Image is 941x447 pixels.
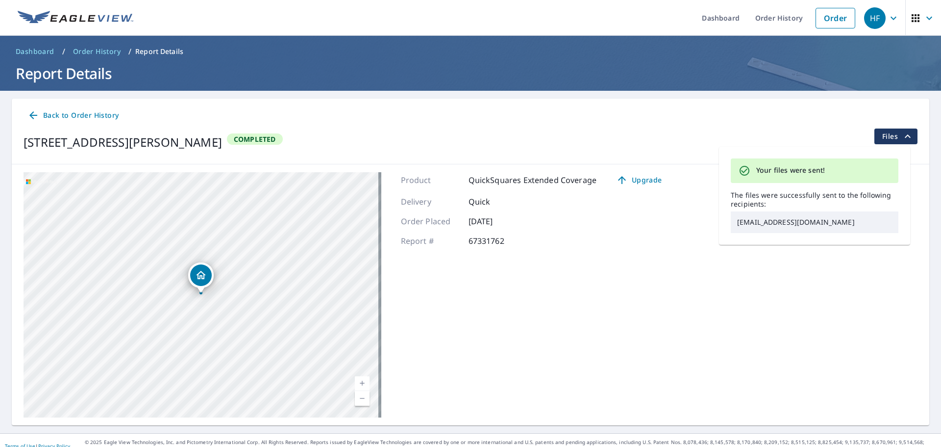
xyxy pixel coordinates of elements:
[12,44,58,59] a: Dashboard
[469,174,597,186] p: QuickSquares Extended Coverage
[731,191,898,209] p: The files were successfully sent to the following recipients:
[401,215,460,227] p: Order Placed
[882,131,914,142] span: Files
[355,376,370,391] a: Current Level 17, Zoom In
[469,215,527,227] p: [DATE]
[816,8,855,28] a: Order
[401,196,460,208] p: Delivery
[12,63,929,83] h1: Report Details
[188,263,214,293] div: Dropped pin, building 1, Residential property, 6716 Grand Blvd New Port Richey, FL 34652
[608,172,669,188] a: Upgrade
[135,47,183,56] p: Report Details
[18,11,133,26] img: EV Logo
[401,235,460,247] p: Report #
[16,47,54,56] span: Dashboard
[62,46,65,57] li: /
[614,174,664,186] span: Upgrade
[69,44,124,59] a: Order History
[864,7,886,29] div: HF
[874,129,917,144] button: filesDropdownBtn-67331762
[27,109,119,122] span: Back to Order History
[228,134,282,144] span: Completed
[355,391,370,406] a: Current Level 17, Zoom Out
[469,196,527,208] p: Quick
[24,133,222,151] div: [STREET_ADDRESS][PERSON_NAME]
[128,46,131,57] li: /
[756,161,825,180] div: Your files were sent!
[469,235,527,247] p: 67331762
[12,44,929,59] nav: breadcrumb
[401,174,460,186] p: Product
[731,211,898,233] p: [EMAIL_ADDRESS][DOMAIN_NAME]
[73,47,121,56] span: Order History
[24,106,123,125] a: Back to Order History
